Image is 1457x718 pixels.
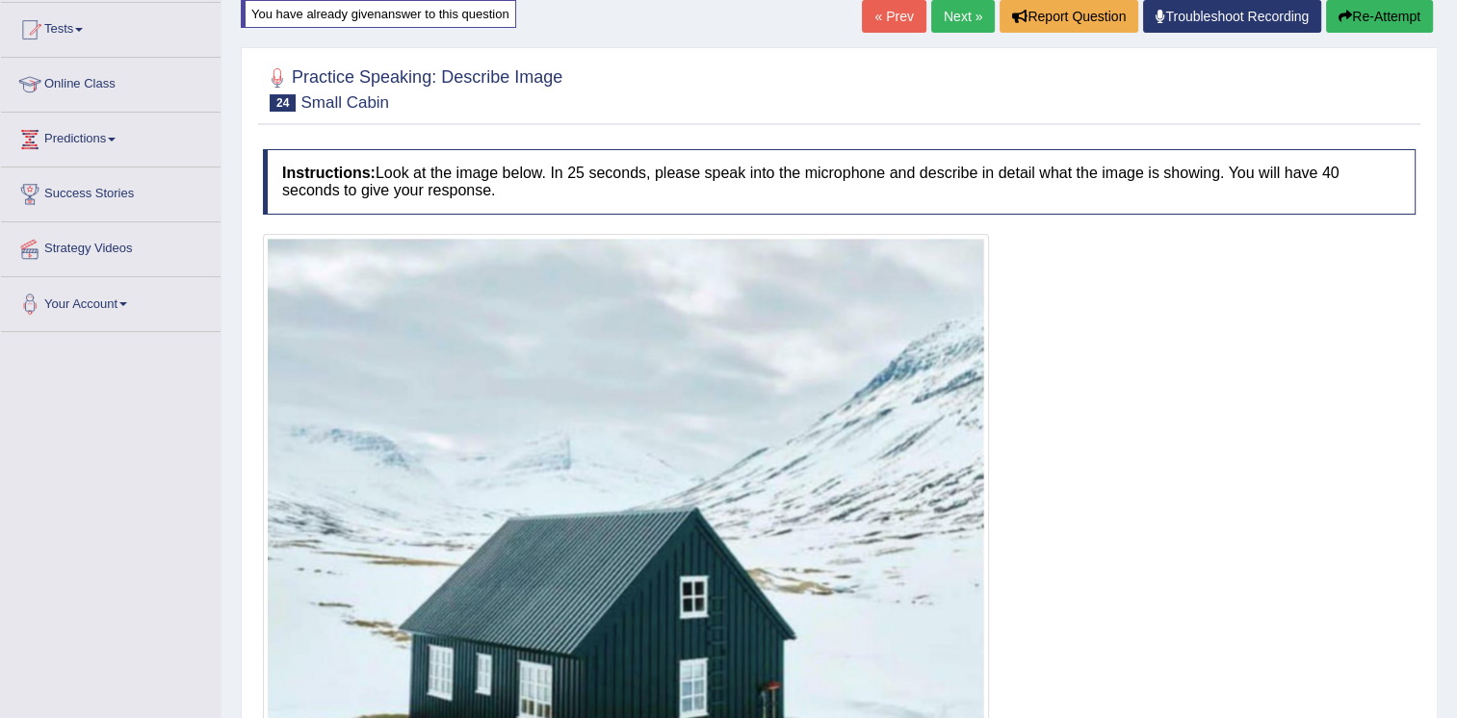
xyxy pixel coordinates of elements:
[300,93,389,112] small: Small Cabin
[1,3,221,51] a: Tests
[282,165,376,181] b: Instructions:
[263,149,1416,214] h4: Look at the image below. In 25 seconds, please speak into the microphone and describe in detail w...
[1,167,221,216] a: Success Stories
[270,94,296,112] span: 24
[1,277,221,325] a: Your Account
[1,113,221,161] a: Predictions
[263,64,562,112] h2: Practice Speaking: Describe Image
[1,58,221,106] a: Online Class
[1,222,221,270] a: Strategy Videos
